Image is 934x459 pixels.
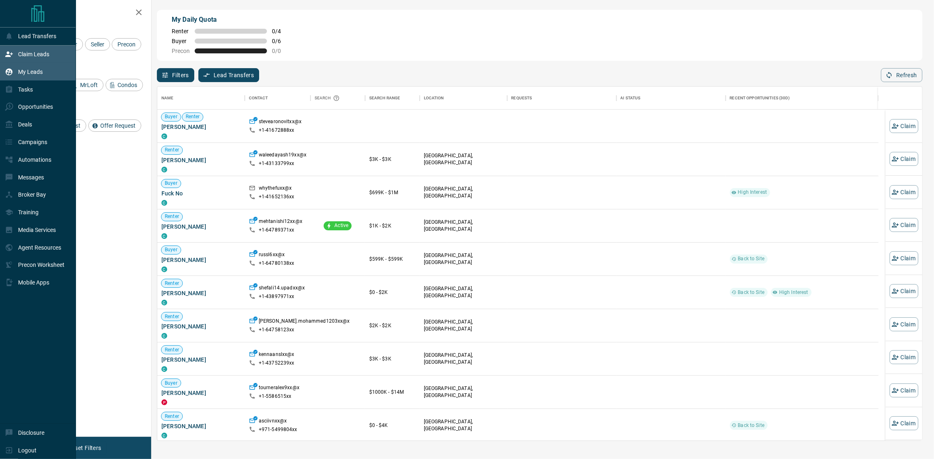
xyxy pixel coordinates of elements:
[259,118,301,127] p: stevearonovitxx@x
[161,433,167,438] div: condos.ca
[735,255,768,262] span: Back to Site
[507,87,617,110] div: Requests
[890,383,918,397] button: Claim
[161,389,241,397] span: [PERSON_NAME]
[369,87,400,110] div: Search Range
[157,68,194,82] button: Filters
[726,87,879,110] div: Recent Opportunities (30d)
[420,87,507,110] div: Location
[424,319,503,333] p: [GEOGRAPHIC_DATA], [GEOGRAPHIC_DATA]
[161,87,174,110] div: Name
[172,48,190,54] span: Precon
[424,152,503,166] p: [GEOGRAPHIC_DATA], [GEOGRAPHIC_DATA]
[161,246,181,253] span: Buyer
[735,189,771,196] span: High Interest
[272,48,290,54] span: 0 / 0
[259,127,294,134] p: +1- 41672888xx
[115,41,138,48] span: Precon
[62,441,106,455] button: Reset Filters
[259,418,287,426] p: asciivnxx@x
[245,87,311,110] div: Contact
[112,38,141,50] div: Precon
[259,218,302,227] p: mehtanishi12xx@x
[424,252,503,266] p: [GEOGRAPHIC_DATA], [GEOGRAPHIC_DATA]
[890,284,918,298] button: Claim
[890,416,918,430] button: Claim
[369,222,416,229] p: $1K - $2K
[161,213,182,220] span: Renter
[26,8,143,18] h2: Filters
[369,156,416,163] p: $3K - $3K
[621,87,641,110] div: AI Status
[161,147,182,154] span: Renter
[161,347,182,353] span: Renter
[730,87,790,110] div: Recent Opportunities (30d)
[890,119,918,133] button: Claim
[272,38,290,44] span: 0 / 6
[881,68,922,82] button: Refresh
[369,255,416,263] p: $599K - $599K
[424,352,503,366] p: [GEOGRAPHIC_DATA], [GEOGRAPHIC_DATA]
[890,251,918,265] button: Claim
[259,160,294,167] p: +1- 43133799xx
[735,289,768,296] span: Back to Site
[161,123,241,131] span: [PERSON_NAME]
[890,350,918,364] button: Claim
[259,393,292,400] p: +1- 5586515xx
[259,318,350,326] p: [PERSON_NAME].mohammed1203xx@x
[161,156,241,164] span: [PERSON_NAME]
[890,185,918,199] button: Claim
[369,189,416,196] p: $699K - $1M
[259,227,294,234] p: +1- 64789371xx
[68,79,104,91] div: MrLoft
[97,122,138,129] span: Offer Request
[315,87,342,110] div: Search
[890,218,918,232] button: Claim
[259,293,294,300] p: +1- 43897971xx
[161,280,182,287] span: Renter
[161,399,167,405] div: property.ca
[161,223,241,231] span: [PERSON_NAME]
[259,251,285,260] p: russl6xx@x
[198,68,260,82] button: Lead Transfers
[161,233,167,239] div: condos.ca
[424,219,503,233] p: [GEOGRAPHIC_DATA], [GEOGRAPHIC_DATA]
[106,79,143,91] div: Condos
[161,189,241,197] span: Fuck No
[259,151,306,160] p: waleedayash19xx@x
[161,380,181,387] span: Buyer
[369,289,416,296] p: $0 - $2K
[161,113,181,120] span: Buyer
[369,388,416,396] p: $1000K - $14M
[161,413,182,420] span: Renter
[735,422,768,429] span: Back to Site
[424,285,503,299] p: [GEOGRAPHIC_DATA], [GEOGRAPHIC_DATA]
[161,313,182,320] span: Renter
[259,285,305,293] p: shefali14.upadxx@x
[424,87,444,110] div: Location
[259,384,299,393] p: tourneralex9xx@x
[424,418,503,432] p: [GEOGRAPHIC_DATA], [GEOGRAPHIC_DATA]
[511,87,532,110] div: Requests
[157,87,245,110] div: Name
[161,300,167,305] div: condos.ca
[172,38,190,44] span: Buyer
[365,87,420,110] div: Search Range
[272,28,290,34] span: 0 / 4
[88,119,141,132] div: Offer Request
[369,422,416,429] p: $0 - $4K
[88,41,107,48] span: Seller
[259,351,294,360] p: kennaanslxx@x
[259,360,294,367] p: +1- 43752239xx
[161,256,241,264] span: [PERSON_NAME]
[369,322,416,329] p: $2K - $2K
[259,260,294,267] p: +1- 64780138xx
[890,317,918,331] button: Claim
[331,222,352,229] span: Active
[369,355,416,363] p: $3K - $3K
[161,289,241,297] span: [PERSON_NAME]
[259,426,297,433] p: +971- 5499804xx
[161,322,241,330] span: [PERSON_NAME]
[161,167,167,172] div: condos.ca
[85,38,110,50] div: Seller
